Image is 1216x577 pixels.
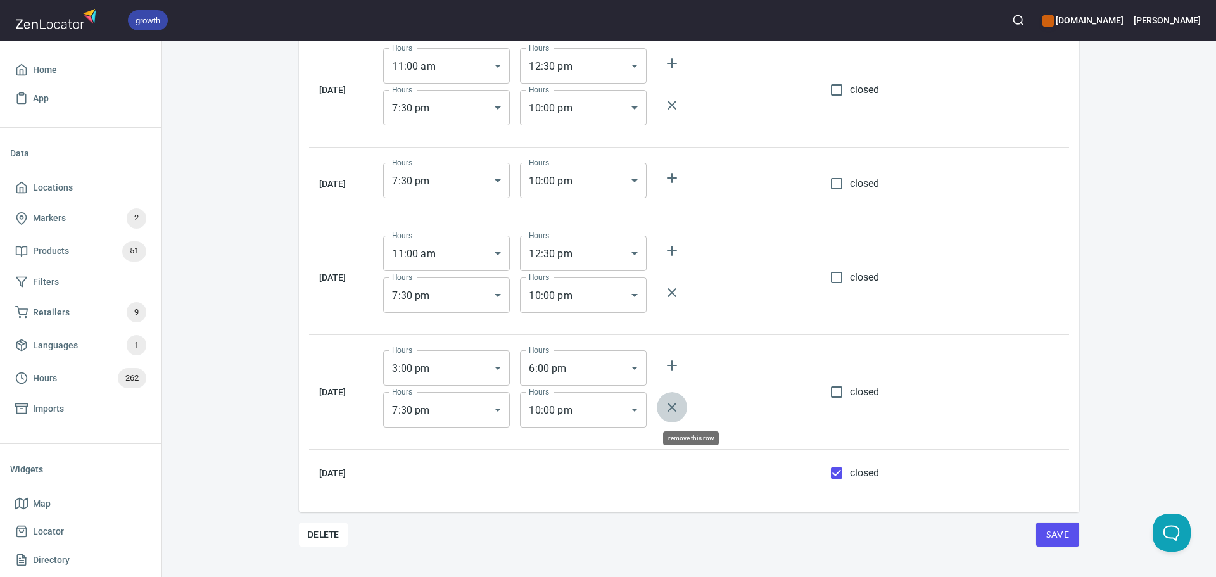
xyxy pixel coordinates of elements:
[383,163,510,198] div: 7:30 pm
[850,270,880,285] span: closed
[127,305,146,320] span: 9
[1134,6,1201,34] button: [PERSON_NAME]
[383,236,510,271] div: 11:00 am
[1004,6,1032,34] button: Search
[383,48,510,84] div: 11:00 am
[128,14,168,27] span: growth
[657,163,687,193] button: add more hours for Thursday
[383,350,510,386] div: 3:00 pm
[299,523,348,547] button: Delete
[319,466,363,480] h6: [DATE]
[520,163,647,198] div: 10:00 pm
[657,350,687,381] button: add more hours for Saturday
[307,527,339,542] span: Delete
[383,90,510,125] div: 11:00 am
[10,454,151,485] li: Widgets
[10,362,151,395] a: Hours262
[10,56,151,84] a: Home
[10,517,151,546] a: Locator
[520,277,647,313] div: 12:30 pm
[657,48,687,79] button: add more hours for Wednesday
[33,524,64,540] span: Locator
[10,490,151,518] a: Map
[1134,13,1201,27] h6: [PERSON_NAME]
[10,235,151,268] a: Products51
[10,202,151,235] a: Markers2
[657,277,687,308] button: remove this row
[127,211,146,225] span: 2
[520,48,647,84] div: 12:30 pm
[33,180,73,196] span: Locations
[10,84,151,113] a: App
[1153,514,1191,552] iframe: Help Scout Beacon - Open
[33,210,66,226] span: Markers
[1036,523,1079,547] button: Save
[1042,15,1054,27] button: color-CE600E
[118,371,146,386] span: 262
[33,243,69,259] span: Products
[1042,6,1123,34] div: Manage your apps
[33,552,70,568] span: Directory
[10,138,151,168] li: Data
[520,350,647,386] div: 6:00 pm
[10,268,151,296] a: Filters
[10,296,151,329] a: Retailers9
[520,90,647,125] div: 12:30 pm
[1042,13,1123,27] h6: [DOMAIN_NAME]
[319,270,363,284] h6: [DATE]
[850,384,880,400] span: closed
[10,329,151,362] a: Languages1
[15,5,100,32] img: zenlocator
[33,371,57,386] span: Hours
[122,244,146,258] span: 51
[10,174,151,202] a: Locations
[657,236,687,266] button: add more hours for Friday
[33,305,70,320] span: Retailers
[850,176,880,191] span: closed
[383,277,510,313] div: 11:00 am
[33,91,49,106] span: App
[10,546,151,574] a: Directory
[383,392,510,428] div: 3:00 pm
[520,236,647,271] div: 12:30 pm
[33,496,51,512] span: Map
[850,82,880,98] span: closed
[127,338,146,353] span: 1
[657,90,687,120] button: remove this row
[520,392,647,428] div: 6:00 pm
[33,62,57,78] span: Home
[319,177,363,191] h6: [DATE]
[33,274,59,290] span: Filters
[10,395,151,423] a: Imports
[128,10,168,30] div: growth
[319,385,363,399] h6: [DATE]
[33,401,64,417] span: Imports
[1046,527,1069,543] span: Save
[33,338,78,353] span: Languages
[850,466,880,481] span: closed
[319,83,363,97] h6: [DATE]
